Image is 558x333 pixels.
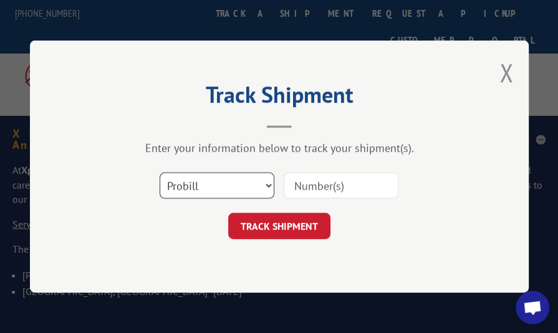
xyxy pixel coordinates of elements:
[92,141,466,155] div: Enter your information below to track your shipment(s).
[92,86,466,110] h2: Track Shipment
[228,213,330,239] button: TRACK SHIPMENT
[516,291,549,324] a: Open chat
[499,56,513,89] button: Close modal
[284,172,398,199] input: Number(s)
